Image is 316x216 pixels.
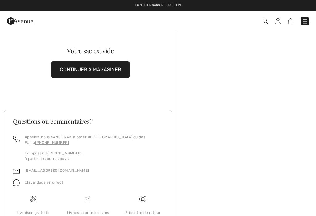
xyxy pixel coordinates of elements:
img: Livraison promise sans frais de dédouanement surprise&nbsp;! [85,196,91,202]
button: CONTINUER À MAGASINER [51,61,130,78]
img: Livraison gratuite dès 99$ [30,196,36,202]
span: Clavardage en direct [25,180,63,184]
img: Menu [302,18,308,24]
img: call [13,136,20,142]
a: 1ère Avenue [7,18,33,24]
img: email [13,168,20,175]
img: chat [13,179,20,186]
img: Mes infos [275,18,281,24]
img: 1ère Avenue [7,15,33,27]
a: [PHONE_NUMBER] [48,151,82,155]
a: [PHONE_NUMBER] [35,140,69,145]
img: Panier d'achat [288,18,293,24]
p: Appelez-nous SANS FRAIS à partir du [GEOGRAPHIC_DATA] ou des EU au [25,134,163,145]
p: Composez le à partir des autres pays. [25,150,163,162]
div: Votre sac est vide [12,48,168,54]
a: [EMAIL_ADDRESS][DOMAIN_NAME] [25,168,89,173]
img: Recherche [263,19,268,24]
img: Livraison gratuite dès 99$ [139,196,146,202]
h3: Questions ou commentaires? [13,118,163,124]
